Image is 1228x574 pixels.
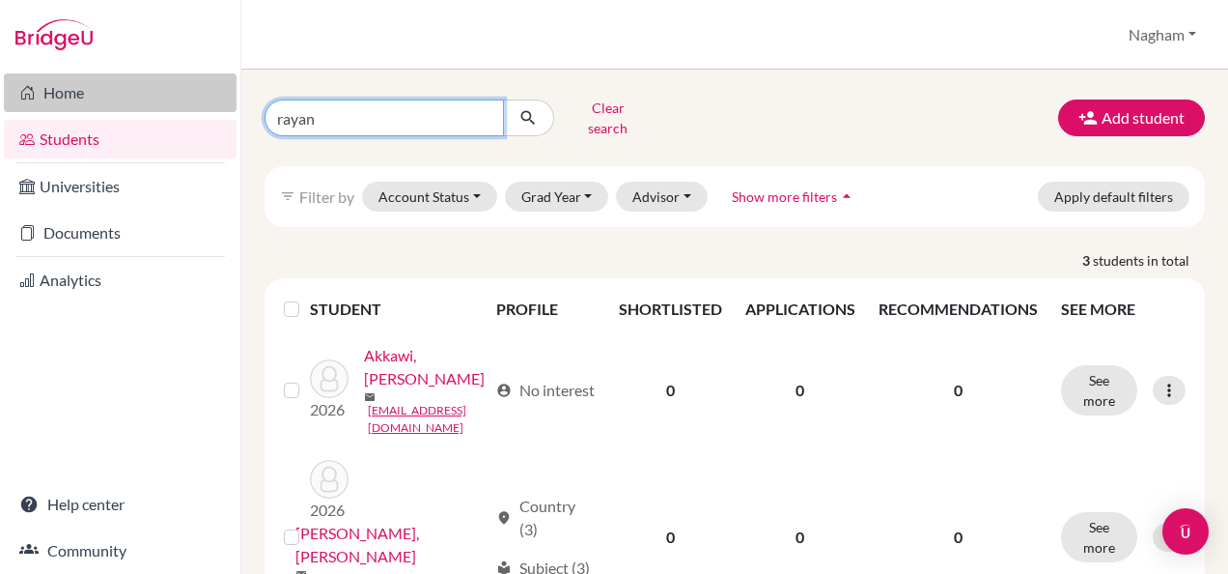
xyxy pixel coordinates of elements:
[1038,182,1189,212] button: Apply default filters
[1093,250,1205,271] span: students in total
[734,286,867,332] th: APPLICATIONS
[368,402,488,437] a: [EMAIL_ADDRESS][DOMAIN_NAME]
[280,188,295,204] i: filter_list
[1049,286,1197,332] th: SEE MORE
[616,182,708,212] button: Advisor
[1061,512,1137,562] button: See more
[364,344,488,390] a: Akkawi, [PERSON_NAME]
[4,531,237,570] a: Community
[265,100,504,136] input: Find student by name...
[310,286,485,332] th: STUDENT
[496,510,512,526] span: location_on
[715,182,873,212] button: Show more filtersarrow_drop_up
[732,188,837,205] span: Show more filters
[310,359,349,398] img: Akkawi, Rayan Nabil
[496,379,595,402] div: No interest
[4,167,237,206] a: Universities
[1162,508,1209,555] div: Open Intercom Messenger
[310,499,349,522] p: 2026
[310,460,349,499] img: Hamze Musharrafieh, Rayan Daniel
[607,286,734,332] th: SHORTLISTED
[15,19,93,50] img: Bridge-U
[867,286,1049,332] th: RECOMMENDATIONS
[496,383,512,398] span: account_circle
[879,379,1038,402] p: 0
[879,526,1038,549] p: 0
[4,261,237,300] a: Analytics
[4,485,237,524] a: Help center
[607,332,734,448] td: 0
[554,93,661,143] button: Clear search
[485,286,607,332] th: PROFILE
[734,332,867,448] td: 0
[505,182,609,212] button: Grad Year
[362,182,497,212] button: Account Status
[1082,250,1093,271] strong: 3
[4,120,237,158] a: Students
[837,187,856,206] i: arrow_drop_up
[4,214,237,252] a: Documents
[496,495,596,541] div: Country (3)
[1058,100,1205,136] button: Add student
[1120,16,1205,53] button: Nagham
[4,73,237,112] a: Home
[364,391,376,403] span: mail
[295,522,488,568] a: [PERSON_NAME], [PERSON_NAME]
[1061,365,1137,416] button: See more
[310,398,349,421] p: 2026
[299,187,354,206] span: Filter by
